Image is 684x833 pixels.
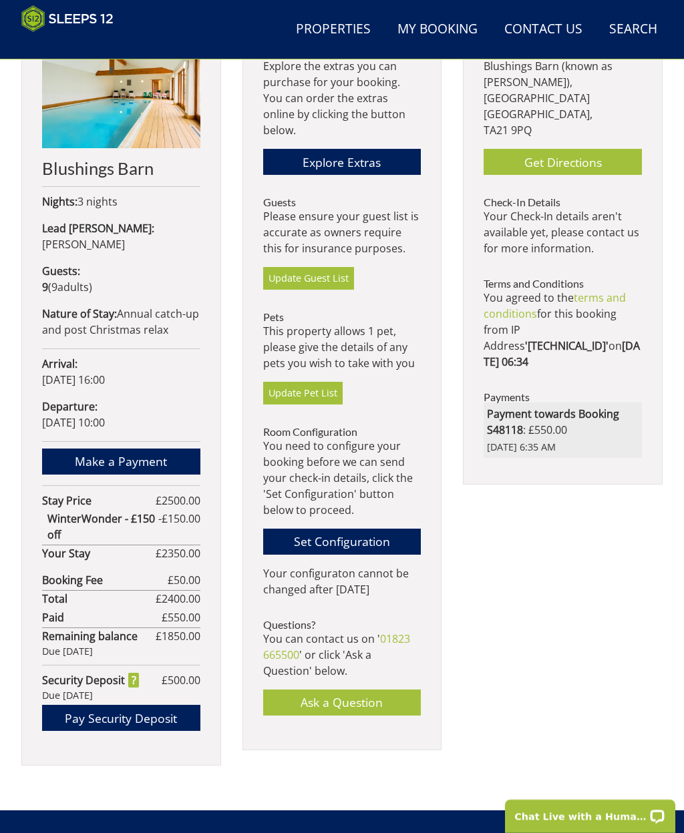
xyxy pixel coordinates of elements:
[168,673,200,687] span: 500.00
[263,208,421,256] p: Please ensure your guest list is accurate as owners require this for insurance purposes.
[487,406,619,437] strong: Payment towards Booking S48118
[263,196,421,208] h3: Guests
[42,237,125,252] span: [PERSON_NAME]
[484,149,642,175] a: Get Directions
[174,573,200,587] span: 50.00
[42,628,156,644] strong: Remaining balance
[291,15,376,45] a: Properties
[42,672,139,688] strong: Security Deposit
[42,449,200,475] a: Make a Payment
[15,40,155,51] iframe: Customer reviews powered by Trustpilot
[42,194,77,209] strong: Nights:
[156,628,200,644] span: £
[263,267,354,290] a: Update Guest List
[21,5,114,32] img: Sleeps 12
[263,619,421,631] h3: Questions?
[263,58,421,138] p: Explore the extras you can purchase for your booking. You can order the extras online by clicking...
[263,149,421,175] a: Explore Extras
[158,511,200,543] span: -£
[42,306,200,338] p: Annual catch-up and post Christmas relax
[263,529,421,555] a: Set Configuration
[42,264,80,278] strong: Guests:
[525,338,609,353] strong: '[TECHNICAL_ID]'
[42,705,200,731] a: Pay Security Deposit
[484,208,642,256] p: Your Check-In details aren't available yet, please contact us for more information.
[51,280,89,294] span: adult
[168,610,200,625] span: 550.00
[263,565,421,597] p: Your configuraton cannot be changed after [DATE]
[263,311,421,323] h3: Pets
[42,221,154,236] strong: Lead [PERSON_NAME]:
[42,47,200,148] img: An image of 'Blushings Barn'
[484,278,642,290] h3: Terms and Conditions
[42,306,117,321] strong: Nature of Stay:
[42,493,156,509] strong: Stay Price
[484,402,642,458] li: : £550.00
[263,689,421,716] a: Ask a Question
[484,338,640,369] strong: [DATE] 06:34
[42,399,98,414] strong: Departure:
[484,391,642,403] h3: Payments
[47,511,158,543] strong: WinterWonder - £150 off
[263,631,410,662] a: 01823 665500
[156,591,200,607] span: £
[604,15,663,45] a: Search
[168,511,200,526] span: 150.00
[487,440,639,455] span: [DATE] 6:35 AM
[484,58,642,138] p: Blushings Barn (known as [PERSON_NAME]), [GEOGRAPHIC_DATA] [GEOGRAPHIC_DATA], TA21 9PQ
[263,382,343,404] a: Update Pet List
[42,280,48,294] strong: 9
[162,591,200,606] span: 2400.00
[162,672,200,688] span: £
[42,280,92,294] span: ( )
[42,545,156,561] strong: Your Stay
[484,290,626,321] a: terms and conditions
[392,15,483,45] a: My Booking
[263,323,421,371] p: This property allows 1 pet, please give the details of any pets you wish to take with you
[42,47,200,178] a: Blushings Barn
[42,572,168,588] strong: Booking Fee
[83,280,89,294] span: s
[496,791,684,833] iframe: LiveChat chat widget
[156,493,200,509] span: £
[42,688,200,703] div: Due [DATE]
[263,426,421,438] h3: Room Configuration
[162,493,200,508] span: 2500.00
[168,572,200,588] span: £
[263,438,421,518] p: You need to configure your booking before we can send your check-in details, click the 'Set Confi...
[162,546,200,561] span: 2350.00
[42,356,77,371] strong: Arrival:
[42,159,200,178] h2: Blushings Barn
[42,194,200,210] p: 3 nights
[156,545,200,561] span: £
[263,631,421,679] p: You can contact us on ' ' or click 'Ask a Question' below.
[162,609,200,625] span: £
[484,290,642,370] p: You agreed to the for this booking from IP Address on
[42,591,156,607] strong: Total
[42,356,200,388] p: [DATE] 16:00
[42,609,162,625] strong: Paid
[42,398,200,431] p: [DATE] 10:00
[42,644,200,659] div: Due [DATE]
[499,15,588,45] a: Contact Us
[162,629,200,643] span: 1850.00
[51,280,57,294] span: 9
[484,196,642,208] h3: Check-In Details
